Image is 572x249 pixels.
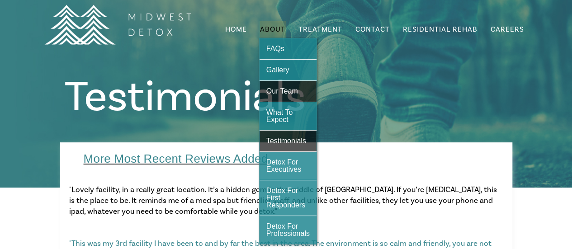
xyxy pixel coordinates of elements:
[266,87,298,95] span: Our Team
[491,25,524,34] span: Careers
[266,137,306,145] span: Testimonials
[260,216,317,244] a: Detox For Professionals
[266,187,305,209] span: Detox For First Responders
[266,66,289,74] span: Gallery
[266,222,310,237] span: Detox For Professionals
[69,184,503,217] p: "Lovely facility, in a really great location. It’s a hidden gem in the middle of [GEOGRAPHIC_DATA...
[260,38,317,59] a: FAQs
[225,25,247,34] span: Home
[402,21,478,38] a: Residential Rehab
[260,102,317,130] a: What To Expect
[298,21,343,38] a: Treatment
[266,108,293,123] span: What To Expect
[298,26,342,33] span: Treatment
[84,152,268,165] span: More Most recent reviews added
[260,81,317,102] a: Our Team
[259,21,286,38] a: About
[403,25,477,34] span: Residential Rehab
[260,180,317,216] a: Detox For First Responders
[260,60,317,80] a: Gallery
[490,21,525,38] a: Careers
[224,21,248,38] a: Home
[266,45,284,52] span: FAQs
[260,26,285,33] span: About
[266,158,301,173] span: Detox For Executives
[260,152,317,180] a: Detox For Executives
[355,21,391,38] a: Contact
[355,26,390,33] span: Contact
[260,131,317,151] a: Testimonials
